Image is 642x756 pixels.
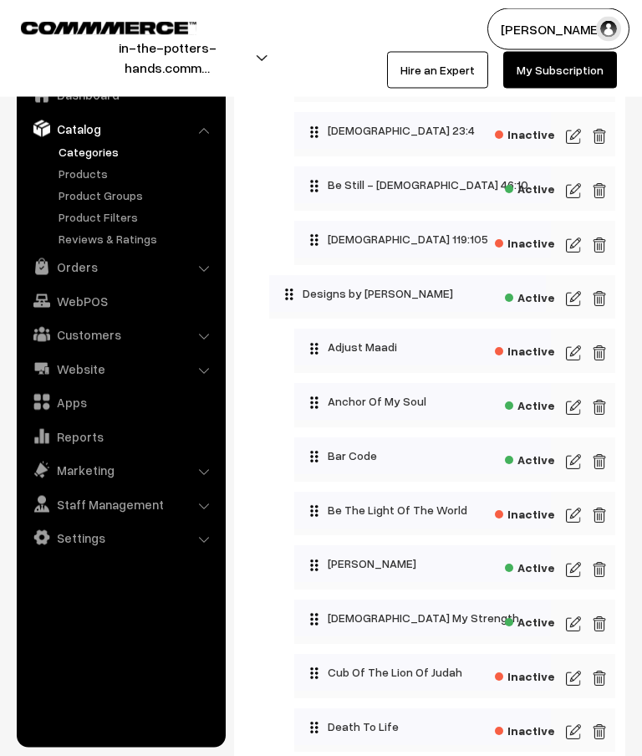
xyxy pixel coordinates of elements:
[505,556,555,577] span: Active
[21,319,220,350] a: Customers
[566,506,581,526] img: edit
[505,448,555,469] span: Active
[294,384,551,421] div: Anchor Of My Soul
[495,503,555,524] span: Inactive
[54,230,220,248] a: Reviews & Ratings
[294,167,551,204] div: Be Still - [DEMOGRAPHIC_DATA] 46:10
[284,289,294,302] img: drag
[566,344,581,364] img: edit
[495,340,555,360] span: Inactive
[592,506,607,526] img: edit
[592,723,607,743] img: edit
[54,165,220,182] a: Products
[566,723,581,743] img: edit
[54,186,220,204] a: Product Groups
[505,286,555,307] span: Active
[592,127,607,147] img: edit
[503,52,617,89] a: My Subscription
[26,37,308,79] button: in-the-potters-hands.comm…
[309,234,319,248] img: drag
[309,613,319,626] img: drag
[309,451,319,464] img: drag
[566,127,581,147] img: edit
[294,655,551,692] div: Cub Of The Lion Of Judah
[21,22,196,34] img: COMMMERCE
[592,289,607,309] img: edit
[505,177,555,198] span: Active
[592,236,607,256] img: edit
[495,665,555,686] span: Inactive
[269,276,286,308] button: Collapse
[21,354,220,384] a: Website
[309,396,319,410] img: drag
[21,17,167,37] a: COMMMERCE
[269,276,546,313] div: Designs by [PERSON_NAME]
[487,8,629,50] button: [PERSON_NAME]…
[294,546,551,583] div: [PERSON_NAME]
[592,615,607,635] img: edit
[592,344,607,364] img: edit
[294,493,551,529] div: Be The Light Of The World
[309,722,319,735] img: drag
[566,669,581,689] img: edit
[309,126,319,140] img: drag
[592,560,607,580] img: edit
[566,181,581,202] img: edit
[387,52,488,89] a: Hire an Expert
[566,452,581,472] img: edit
[566,289,581,309] img: edit
[309,505,319,518] img: drag
[495,232,555,253] span: Inactive
[505,394,555,415] span: Active
[21,387,220,417] a: Apps
[54,143,220,161] a: Categories
[21,286,220,316] a: WebPOS
[566,615,581,635] img: edit
[54,208,220,226] a: Product Filters
[309,343,319,356] img: drag
[294,329,551,366] div: Adjust Maadi
[294,222,551,258] div: [DEMOGRAPHIC_DATA] 119:105
[309,559,319,573] img: drag
[495,719,555,740] span: Inactive
[309,180,319,193] img: drag
[269,5,286,37] button: Collapse
[294,600,551,637] div: [DEMOGRAPHIC_DATA] My Strength
[294,438,551,475] div: Bar Code
[505,610,555,631] span: Active
[566,236,581,256] img: edit
[21,114,220,144] a: Catalog
[592,669,607,689] img: edit
[21,252,220,282] a: Orders
[592,452,607,472] img: edit
[21,455,220,485] a: Marketing
[596,17,621,42] img: user
[566,398,581,418] img: edit
[294,709,551,746] div: Death To Life
[495,123,555,144] span: Inactive
[592,398,607,418] img: edit
[566,560,581,580] img: edit
[592,181,607,202] img: edit
[21,421,220,452] a: Reports
[21,523,220,553] a: Settings
[21,489,220,519] a: Staff Management
[294,113,551,150] div: [DEMOGRAPHIC_DATA] 23:4
[309,667,319,681] img: drag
